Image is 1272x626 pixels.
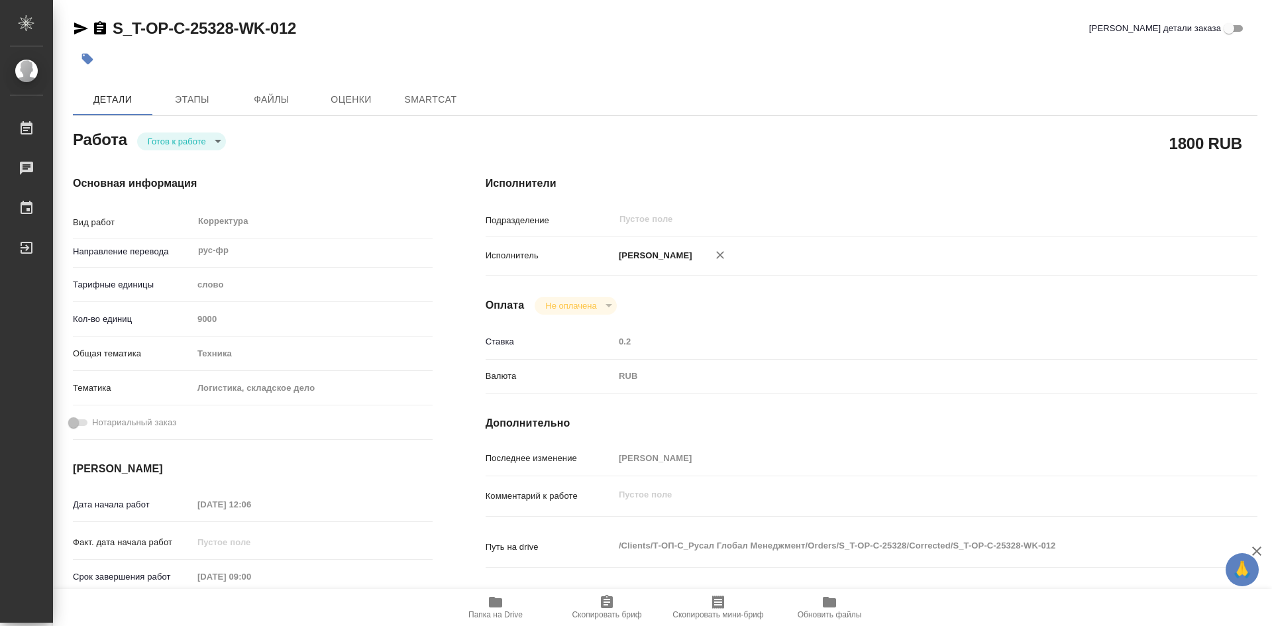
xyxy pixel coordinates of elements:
button: Не оплачена [541,300,600,311]
input: Пустое поле [193,495,309,514]
button: Обновить файлы [774,589,885,626]
button: Готов к работе [144,136,210,147]
p: Подразделение [486,214,614,227]
p: Комментарий к работе [486,490,614,503]
span: [PERSON_NAME] детали заказа [1089,22,1221,35]
h4: Исполнители [486,176,1257,191]
h2: Работа [73,127,127,150]
button: Скопировать ссылку для ЯМессенджера [73,21,89,36]
h4: Дополнительно [486,415,1257,431]
button: Папка на Drive [440,589,551,626]
p: Исполнитель [486,249,614,262]
button: Скопировать бриф [551,589,662,626]
div: Готов к работе [535,297,616,315]
p: [PERSON_NAME] [614,249,692,262]
input: Пустое поле [618,211,1162,227]
div: Логистика, складское дело [193,377,433,399]
span: Обновить файлы [798,610,862,619]
input: Пустое поле [614,448,1193,468]
p: Тарифные единицы [73,278,193,291]
button: Скопировать ссылку [92,21,108,36]
span: Нотариальный заказ [92,416,176,429]
button: Удалить исполнителя [706,240,735,270]
span: Детали [81,91,144,108]
p: Ставка [486,335,614,348]
span: Папка на Drive [468,610,523,619]
p: Последнее изменение [486,452,614,465]
input: Пустое поле [193,309,433,329]
h4: [PERSON_NAME] [73,461,433,477]
h4: Оплата [486,297,525,313]
div: RUB [614,365,1193,388]
p: Направление перевода [73,245,193,258]
h2: 1800 RUB [1169,132,1242,154]
span: Файлы [240,91,303,108]
div: слово [193,274,433,296]
h4: Основная информация [73,176,433,191]
p: Факт. дата начала работ [73,536,193,549]
div: Техника [193,342,433,365]
button: 🙏 [1226,553,1259,586]
input: Пустое поле [193,567,309,586]
span: Этапы [160,91,224,108]
textarea: /Clients/Т-ОП-С_Русал Глобал Менеджмент/Orders/S_T-OP-C-25328/Corrected/S_T-OP-C-25328-WK-012 [614,535,1193,557]
p: Вид работ [73,216,193,229]
p: Общая тематика [73,347,193,360]
span: SmartCat [399,91,462,108]
span: Оценки [319,91,383,108]
p: Дата начала работ [73,498,193,511]
button: Добавить тэг [73,44,102,74]
p: Кол-во единиц [73,313,193,326]
a: S_T-OP-C-25328-WK-012 [113,19,296,37]
span: Скопировать мини-бриф [672,610,763,619]
input: Пустое поле [193,533,309,552]
button: Скопировать мини-бриф [662,589,774,626]
p: Путь на drive [486,541,614,554]
p: Тематика [73,382,193,395]
p: Срок завершения работ [73,570,193,584]
p: Валюта [486,370,614,383]
div: Готов к работе [137,132,226,150]
span: 🙏 [1231,556,1253,584]
span: Скопировать бриф [572,610,641,619]
input: Пустое поле [614,332,1193,351]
